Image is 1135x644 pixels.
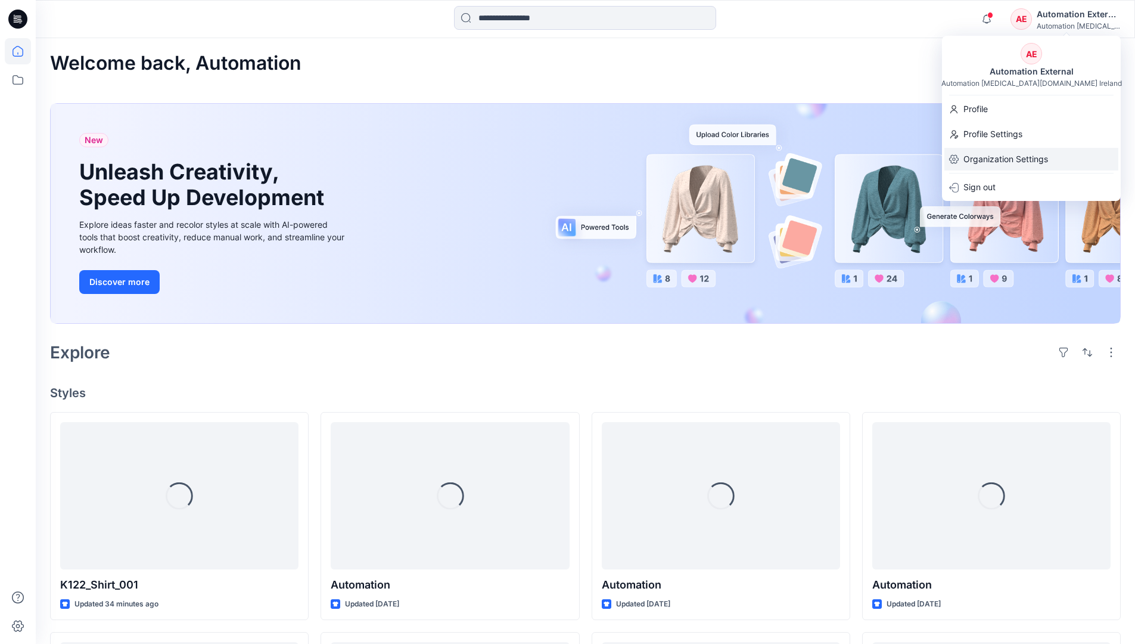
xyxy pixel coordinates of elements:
[79,159,329,210] h1: Unleash Creativity, Speed Up Development
[1037,21,1120,30] div: Automation [MEDICAL_DATA]...
[942,98,1121,120] a: Profile
[345,598,399,611] p: Updated [DATE]
[982,64,1081,79] div: Automation External
[1010,8,1032,30] div: AE
[963,176,996,199] p: Sign out
[602,577,840,593] p: Automation
[963,98,988,120] p: Profile
[79,218,347,256] div: Explore ideas faster and recolor styles at scale with AI-powered tools that boost creativity, red...
[1021,43,1042,64] div: AE
[616,598,670,611] p: Updated [DATE]
[963,148,1048,171] p: Organization Settings
[85,133,103,147] span: New
[60,577,298,593] p: K122_Shirt_001
[74,598,158,611] p: Updated 34 minutes ago
[79,270,347,294] a: Discover more
[50,52,301,75] h2: Welcome back, Automation
[941,79,1122,88] div: Automation [MEDICAL_DATA][DOMAIN_NAME] Ireland
[331,577,569,593] p: Automation
[1037,7,1120,21] div: Automation External
[872,577,1111,593] p: Automation
[79,270,160,294] button: Discover more
[887,598,941,611] p: Updated [DATE]
[50,343,110,362] h2: Explore
[942,123,1121,145] a: Profile Settings
[50,386,1121,400] h4: Styles
[963,123,1022,145] p: Profile Settings
[942,148,1121,171] a: Organization Settings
